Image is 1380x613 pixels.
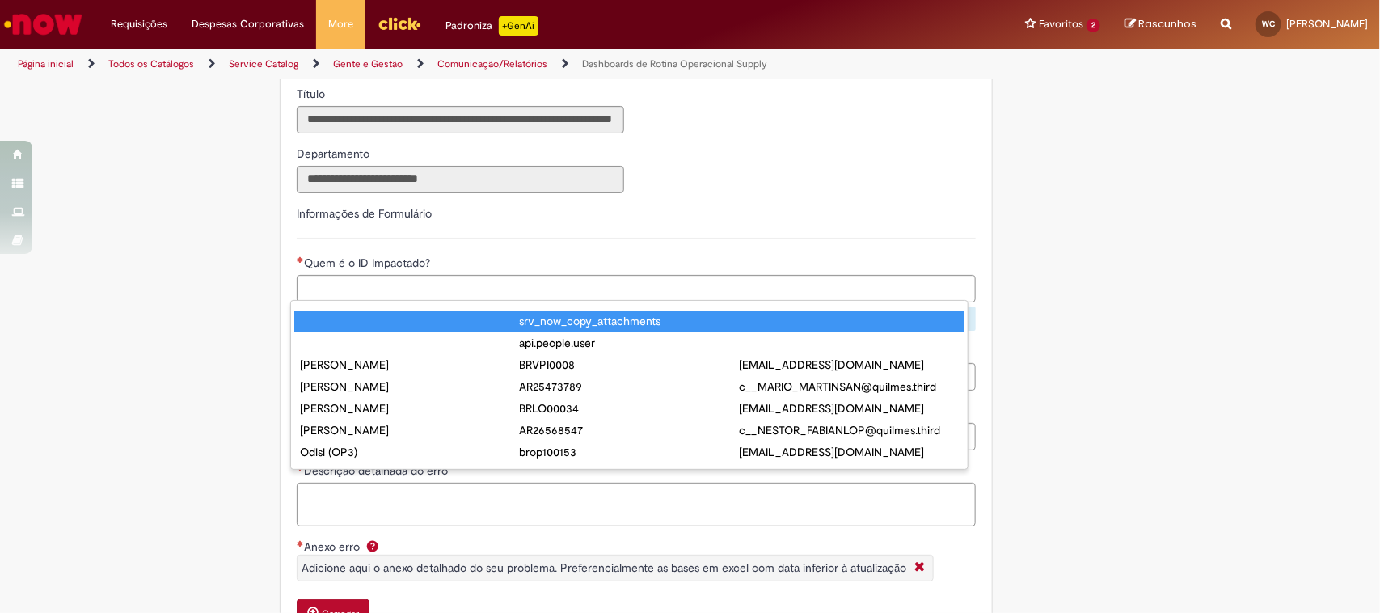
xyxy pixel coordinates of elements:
[519,422,739,438] div: AR26568547
[519,313,739,329] div: srv_now_copy_attachments
[739,378,959,395] div: c__MARIO_MARTINSAN@quilmes.third
[739,357,959,373] div: [EMAIL_ADDRESS][DOMAIN_NAME]
[519,466,739,482] div: a@[DOMAIN_NAME]
[739,422,959,438] div: c__NESTOR_FABIANLOP@quilmes.third
[300,378,520,395] div: [PERSON_NAME]
[739,400,959,416] div: [EMAIL_ADDRESS][DOMAIN_NAME]
[300,400,520,416] div: [PERSON_NAME]
[519,400,739,416] div: BRLO00034
[300,422,520,438] div: [PERSON_NAME]
[519,378,739,395] div: AR25473789
[739,444,959,460] div: [EMAIL_ADDRESS][DOMAIN_NAME]
[300,357,520,373] div: [PERSON_NAME]
[300,466,520,482] div: "/><script Bar
[291,307,968,469] ul: Quem é o ID Impactado?
[300,444,520,460] div: Odisi (OP3)
[519,357,739,373] div: BRVPI0008
[519,335,739,351] div: api.people.user
[739,466,959,482] div: a@[DOMAIN_NAME]
[519,444,739,460] div: brop100153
